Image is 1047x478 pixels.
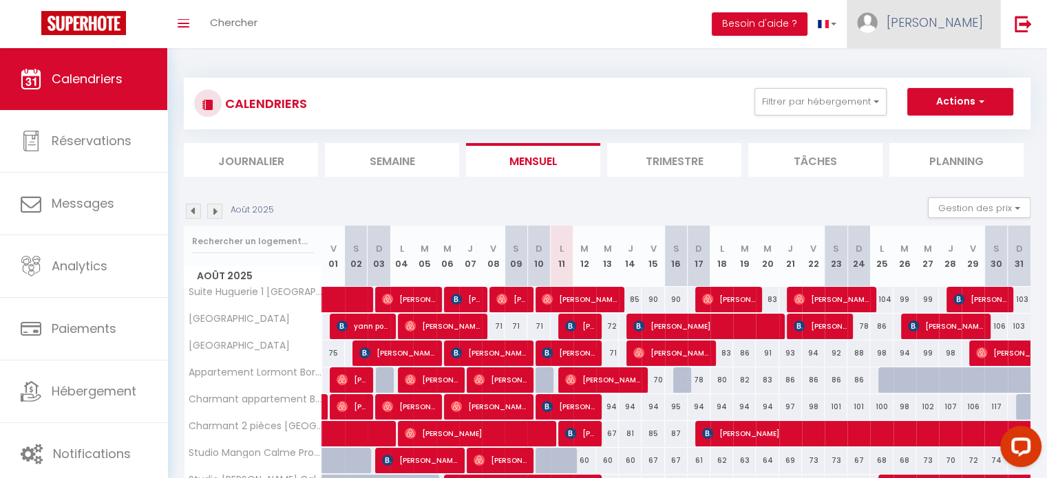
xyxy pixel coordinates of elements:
div: 90 [642,287,664,312]
th: 31 [1008,226,1030,287]
span: [PERSON_NAME] [908,313,984,339]
p: Août 2025 [231,204,274,217]
div: 98 [802,394,825,420]
div: 74 [984,448,1007,473]
div: 98 [939,340,962,366]
span: Août 2025 [184,266,321,286]
span: Chercher [210,15,257,30]
th: 27 [916,226,939,287]
div: 62 [710,448,733,473]
th: 22 [802,226,825,287]
th: 24 [847,226,870,287]
abbr: V [650,242,656,255]
button: Actions [907,88,1013,116]
span: Réservations [52,132,131,149]
abbr: V [490,242,496,255]
div: 72 [596,314,619,339]
div: 99 [916,287,939,312]
div: 67 [847,448,870,473]
span: Appartement Lormont Bordeaux [187,367,324,378]
div: 104 [870,287,893,312]
abbr: D [856,242,863,255]
abbr: V [970,242,976,255]
abbr: M [741,242,749,255]
abbr: V [330,242,337,255]
div: 94 [893,340,916,366]
div: 94 [642,394,664,420]
span: Studio Mangon Calme Proche Gare [187,448,324,458]
div: 75 [322,340,345,366]
a: Viktoriia Bandurina [322,394,329,420]
div: 92 [825,340,847,366]
th: 09 [505,226,527,287]
div: 60 [573,448,596,473]
span: [PERSON_NAME] [474,447,527,473]
div: 99 [893,287,916,312]
span: [PERSON_NAME] [359,340,435,366]
div: 94 [688,394,710,420]
th: 13 [596,226,619,287]
div: 98 [893,394,916,420]
abbr: M [580,242,589,255]
div: 60 [596,448,619,473]
iframe: LiveChat chat widget [989,420,1047,478]
span: [PERSON_NAME] [451,393,527,420]
div: 73 [802,448,825,473]
div: 94 [802,340,825,366]
abbr: S [993,242,999,255]
span: [PERSON_NAME] [405,420,549,446]
div: 100 [870,394,893,420]
th: 23 [825,226,847,287]
abbr: M [604,242,612,255]
abbr: D [1016,242,1023,255]
img: Super Booking [41,11,126,35]
span: [PERSON_NAME] [953,286,1006,312]
th: 28 [939,226,962,287]
span: [PERSON_NAME] [565,367,641,393]
div: 71 [482,314,505,339]
abbr: S [353,242,359,255]
div: 78 [688,367,710,393]
abbr: V [810,242,816,255]
span: Hébergement [52,382,136,400]
th: 14 [619,226,642,287]
span: Calendriers [52,70,123,87]
div: 60 [619,448,642,473]
abbr: J [628,242,633,255]
span: [PERSON_NAME] [565,420,595,446]
abbr: D [536,242,542,255]
span: [PERSON_NAME] [382,393,435,420]
button: Gestion des prix [928,197,1030,218]
span: [PERSON_NAME] [405,313,480,339]
th: 16 [665,226,688,287]
span: [PERSON_NAME] [887,14,983,31]
span: [PERSON_NAME] [542,393,595,420]
div: 86 [802,367,825,393]
span: [PERSON_NAME] [337,393,367,420]
div: 107 [939,394,962,420]
div: 86 [870,314,893,339]
abbr: L [400,242,404,255]
span: yann populaire [337,313,390,339]
span: [PERSON_NAME] [382,447,458,473]
abbr: D [695,242,702,255]
th: 29 [962,226,984,287]
div: 63 [733,448,756,473]
span: [PERSON_NAME] [794,313,847,339]
abbr: J [467,242,473,255]
abbr: M [900,242,909,255]
th: 26 [893,226,916,287]
abbr: M [421,242,429,255]
div: 71 [527,314,550,339]
div: 106 [962,394,984,420]
span: [PERSON_NAME] [474,367,527,393]
div: 78 [847,314,870,339]
span: [PERSON_NAME] [702,286,755,312]
div: 90 [665,287,688,312]
span: [PERSON_NAME] [633,313,777,339]
li: Journalier [184,143,318,177]
div: 101 [847,394,870,420]
th: 17 [688,226,710,287]
abbr: L [560,242,564,255]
